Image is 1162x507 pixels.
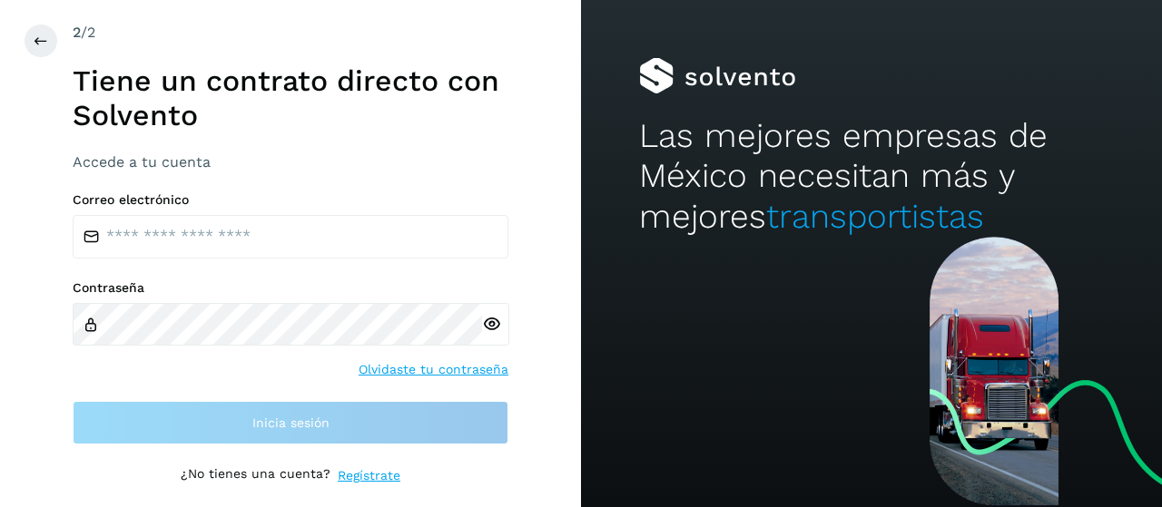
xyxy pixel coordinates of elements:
h1: Tiene un contrato directo con Solvento [73,63,508,133]
div: /2 [73,22,508,44]
h3: Accede a tu cuenta [73,153,508,171]
button: Inicia sesión [73,401,508,444]
a: Regístrate [338,466,400,485]
span: transportistas [766,197,984,236]
span: Inicia sesión [252,416,330,429]
a: Olvidaste tu contraseña [359,360,508,379]
label: Contraseña [73,280,508,296]
label: Correo electrónico [73,192,508,208]
h2: Las mejores empresas de México necesitan más y mejores [639,116,1104,237]
p: ¿No tienes una cuenta? [181,466,330,485]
